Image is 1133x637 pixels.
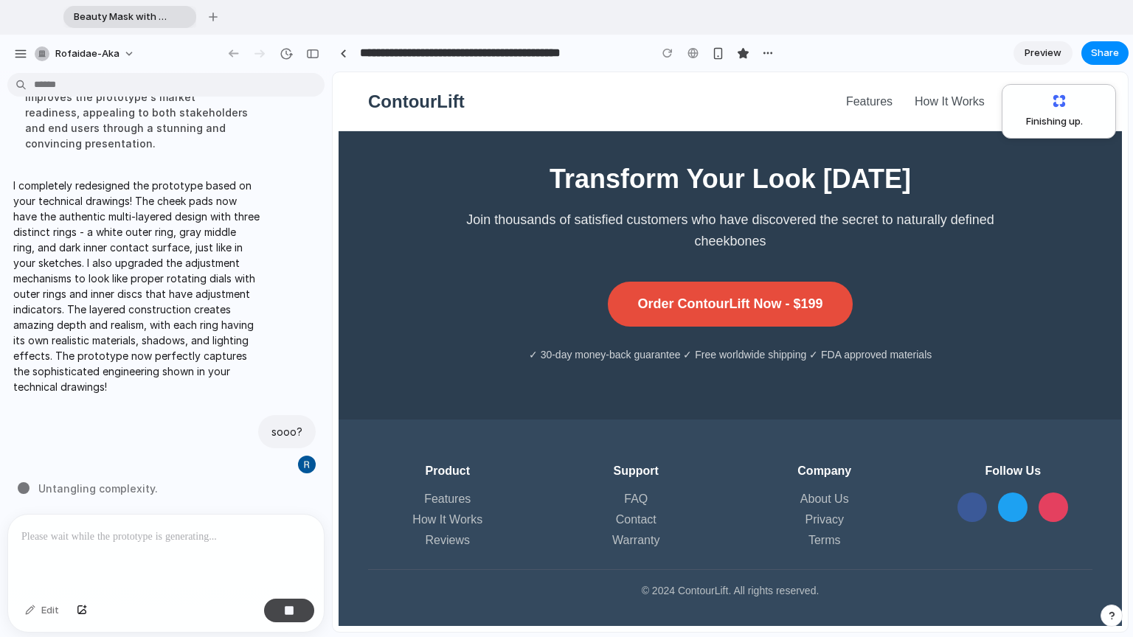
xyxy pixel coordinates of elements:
[55,46,119,61] span: rofaidae-aka
[1025,46,1061,60] span: Preview
[412,420,572,434] a: About Us
[35,392,195,405] h4: Product
[35,19,132,40] div: ContourLift
[13,178,260,394] p: I completely redesigned the prototype based on your technical drawings! The cheek pads now have t...
[1091,46,1119,60] span: Share
[224,392,384,405] h4: Support
[35,497,760,524] div: © 2024 ContourLift. All rights reserved.
[275,209,519,254] button: Order ContourLift Now - $199
[582,23,652,36] a: How It Works
[63,6,196,28] div: Beauty Mask with Cheek Contouring Enhancement
[412,441,572,454] a: Privacy
[674,15,760,43] button: Order Now
[224,420,384,434] a: FAQ
[103,91,693,122] h2: Transform Your Look [DATE]
[412,392,572,405] h4: Company
[1015,114,1083,129] span: Finishing up .
[35,420,195,434] a: Features
[103,276,693,288] div: ✓ 30-day money-back guarantee ✓ Free worldwide shipping ✓ FDA approved materials
[601,392,760,405] h4: Follow Us
[1014,41,1073,65] a: Preview
[513,23,560,36] a: Features
[224,462,384,475] a: Warranty
[412,462,572,475] a: Terms
[224,441,384,454] a: Contact
[38,481,158,496] span: Untangling complexity .
[103,137,693,180] p: Join thousands of satisfied customers who have discovered the secret to naturally defined cheekbones
[1081,41,1129,65] button: Share
[35,462,195,475] a: Reviews
[68,10,173,24] span: Beauty Mask with Cheek Contouring Enhancement
[29,42,142,66] button: rofaidae-aka
[35,441,195,454] a: How It Works
[271,424,302,439] p: sooo?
